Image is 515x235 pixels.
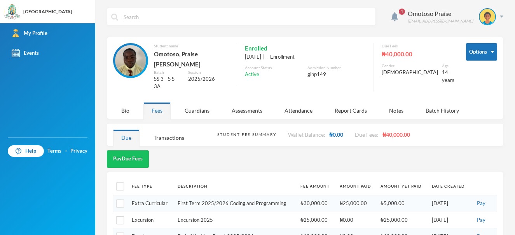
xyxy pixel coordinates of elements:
[23,8,72,15] div: [GEOGRAPHIC_DATA]
[428,212,471,228] td: [DATE]
[408,9,473,18] div: Omotoso Praise
[128,178,174,195] th: Fee Type
[113,129,140,146] div: Due
[154,49,229,70] div: Omotoso, Praise [PERSON_NAME]
[128,195,174,212] td: Extra Curricular
[442,69,454,84] div: 14 years
[245,43,267,53] span: Enrolled
[65,147,67,155] div: ·
[245,53,366,61] div: [DATE] | -- Enrollment
[113,102,138,119] div: Bio
[245,71,259,78] span: Active
[12,49,39,57] div: Events
[297,178,335,195] th: Fee Amount
[480,9,495,24] img: STUDENT
[188,75,229,83] div: 2025/2026
[382,63,438,69] div: Gender
[466,43,497,61] button: Options
[307,65,366,71] div: Admission Number
[408,18,473,24] div: [EMAIL_ADDRESS][DOMAIN_NAME]
[154,43,229,49] div: Student name
[336,178,377,195] th: Amount Paid
[47,147,61,155] a: Terms
[381,102,412,119] div: Notes
[377,212,428,228] td: ₦25,000.00
[223,102,271,119] div: Assessments
[128,212,174,228] td: Excursion
[154,70,182,75] div: Batch
[377,195,428,212] td: ₦5,000.00
[115,45,146,76] img: STUDENT
[276,102,321,119] div: Attendance
[336,195,377,212] td: ₦25,000.00
[329,131,343,138] span: ₦0.00
[143,102,171,119] div: Fees
[297,212,335,228] td: ₦25,000.00
[245,65,303,71] div: Account Status
[174,212,297,228] td: Excursion 2025
[326,102,375,119] div: Report Cards
[297,195,335,212] td: ₦30,000.00
[428,195,471,212] td: [DATE]
[154,75,182,91] div: SS 3 - S S 3A
[188,70,229,75] div: Session
[475,216,488,225] button: Pay
[174,178,297,195] th: Description
[145,129,192,146] div: Transactions
[417,102,467,119] div: Batch History
[382,49,454,59] div: ₦40,000.00
[382,131,410,138] span: ₦40,000.00
[475,199,488,208] button: Pay
[123,8,372,26] input: Search
[12,29,47,37] div: My Profile
[336,212,377,228] td: ₦0.00
[382,69,438,77] div: [DEMOGRAPHIC_DATA]
[382,43,454,49] div: Due Fees
[442,63,454,69] div: Age
[8,145,44,157] a: Help
[107,150,149,168] button: PayDue Fees
[355,131,379,138] span: Due Fees:
[70,147,87,155] a: Privacy
[307,71,366,78] div: glhp149
[288,131,325,138] span: Wallet Balance:
[217,132,276,138] div: Student Fee Summary
[174,195,297,212] td: First Term 2025/2026 Coding and Programming
[4,4,20,20] img: logo
[176,102,218,119] div: Guardians
[111,14,118,21] img: search
[399,9,405,15] span: 1
[428,178,471,195] th: Date Created
[377,178,428,195] th: Amount Yet Paid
